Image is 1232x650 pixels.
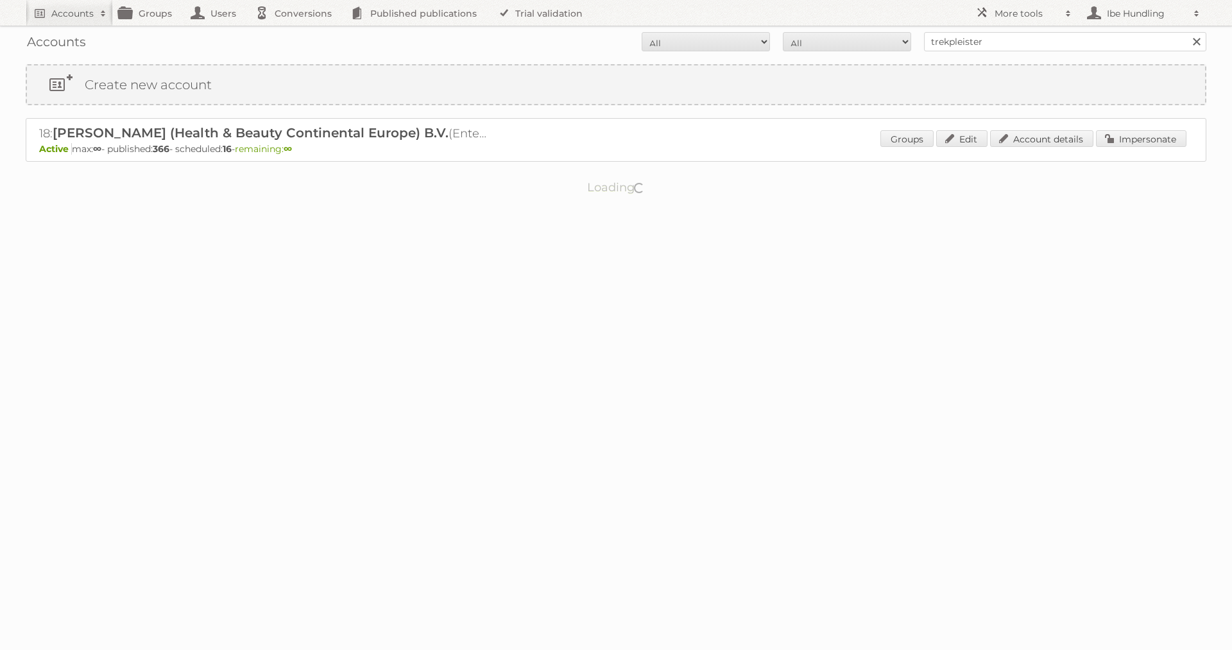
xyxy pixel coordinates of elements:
[1096,130,1186,147] a: Impersonate
[1104,7,1187,20] h2: Ibe Hundling
[995,7,1059,20] h2: More tools
[53,125,449,141] span: [PERSON_NAME] (Health & Beauty Continental Europe) B.V.
[990,130,1093,147] a: Account details
[547,175,686,200] p: Loading
[93,143,101,155] strong: ∞
[153,143,169,155] strong: 366
[39,125,488,142] h2: 18: (Enterprise ∞)
[284,143,292,155] strong: ∞
[39,143,1193,155] p: max: - published: - scheduled: -
[27,65,1205,104] a: Create new account
[880,130,934,147] a: Groups
[223,143,232,155] strong: 16
[39,143,72,155] span: Active
[936,130,988,147] a: Edit
[235,143,292,155] span: remaining:
[51,7,94,20] h2: Accounts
